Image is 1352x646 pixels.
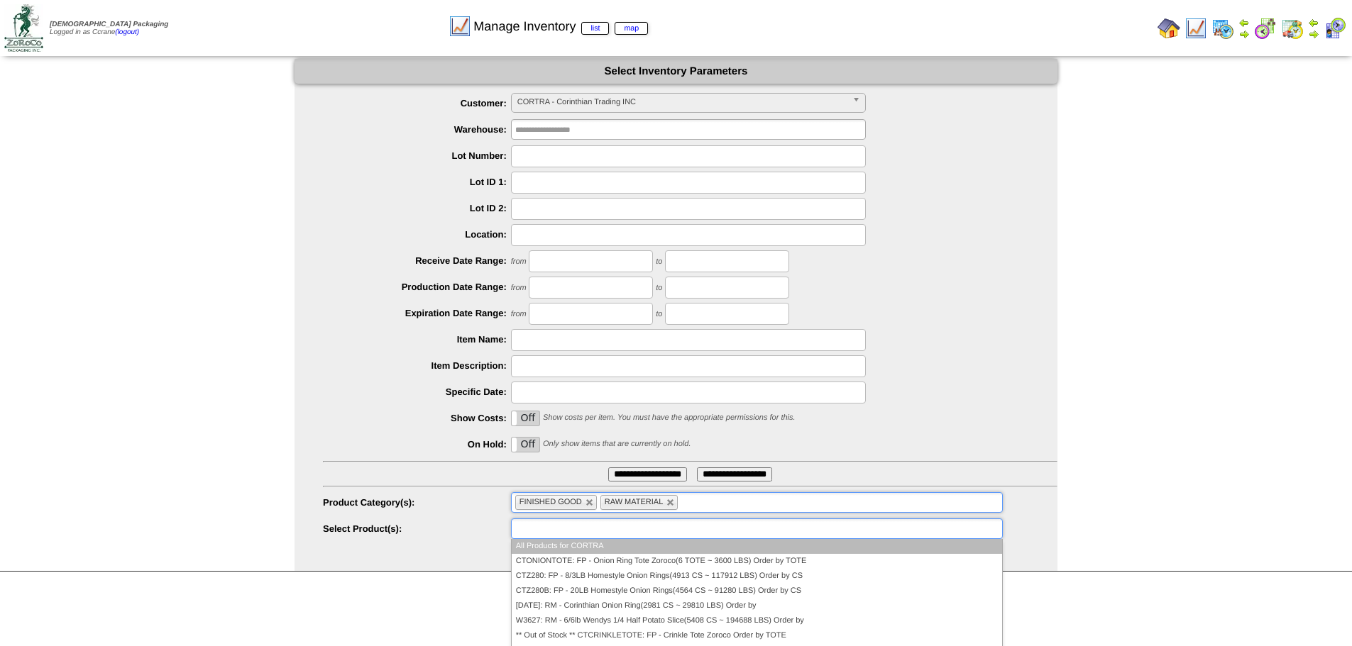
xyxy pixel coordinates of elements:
li: W3627: RM - 6/6lb Wendys 1/4 Half Potato Slice(5408 CS ~ 194688 LBS) Order by [512,613,1002,628]
span: from [511,284,527,292]
label: Item Description: [323,360,511,371]
img: calendarprod.gif [1211,17,1234,40]
label: Off [512,438,540,452]
img: line_graph.gif [1185,17,1207,40]
span: from [511,310,527,318]
label: Off [512,411,540,425]
div: OnOff [511,411,541,426]
img: arrowleft.gif [1308,17,1319,28]
img: home.gif [1158,17,1180,40]
span: Only show items that are currently on hold. [543,440,691,448]
span: RAW MATERIAL [605,498,664,506]
span: to [656,284,662,292]
img: zoroco-logo-small.webp [4,4,43,52]
span: FINISHED GOOD [520,498,582,506]
span: Show costs per item. You must have the appropriate permissions for this. [543,413,796,422]
label: Specific Date: [323,386,511,397]
label: On Hold: [323,439,511,450]
img: arrowright.gif [1308,28,1319,40]
label: Show Costs: [323,413,511,423]
span: [DEMOGRAPHIC_DATA] Packaging [50,21,168,28]
li: CTONIONTOTE: FP - Onion Ring Tote Zoroco(6 TOTE ~ 3600 LBS) Order by TOTE [512,554,1002,569]
img: calendarblend.gif [1254,17,1277,40]
img: line_graph.gif [449,15,471,38]
span: from [511,257,527,266]
label: Item Name: [323,334,511,345]
label: Lot Number: [323,150,511,161]
img: calendarcustomer.gif [1324,17,1346,40]
li: CTZ280B: FP - 20LB Homestyle Onion Rings(4564 CS ~ 91280 LBS) Order by CS [512,584,1002,598]
label: Expiration Date Range: [323,308,511,318]
li: [DATE]: RM - Corinthian Onion Ring(2981 CS ~ 29810 LBS) Order by [512,598,1002,613]
label: Production Date Range: [323,282,511,292]
span: to [656,310,662,318]
label: Lot ID 1: [323,177,511,187]
span: CORTRA - Corinthian Trading INC [517,94,847,111]
img: arrowleft.gif [1238,17,1250,28]
label: Select Product(s): [323,523,511,534]
label: Receive Date Range: [323,255,511,266]
img: arrowright.gif [1238,28,1250,40]
span: Logged in as Ccrane [50,21,168,36]
a: map [615,22,648,35]
span: to [656,257,662,266]
img: calendarinout.gif [1281,17,1304,40]
li: CTZ280: FP - 8/3LB Homestyle Onion Rings(4913 CS ~ 117912 LBS) Order by CS [512,569,1002,584]
div: OnOff [511,437,541,452]
label: Location: [323,229,511,240]
span: Manage Inventory [473,19,648,34]
label: Warehouse: [323,124,511,135]
label: Product Category(s): [323,497,511,508]
a: list [581,22,609,35]
li: All Products for CORTRA [512,539,1002,554]
div: Select Inventory Parameters [295,59,1057,84]
li: ** Out of Stock ** CTCRINKLETOTE: FP - Crinkle Tote Zoroco Order by TOTE [512,628,1002,643]
label: Lot ID 2: [323,203,511,213]
a: (logout) [115,28,139,36]
label: Customer: [323,98,511,108]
